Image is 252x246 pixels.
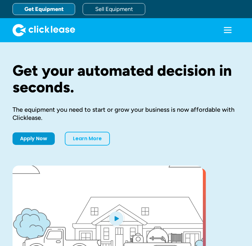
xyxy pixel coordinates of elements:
h1: Get your automated decision in seconds. [13,62,239,95]
a: Learn More [65,132,110,146]
div: menu [216,18,239,42]
a: home [13,24,75,36]
a: Sell Equipment [83,3,145,15]
img: Clicklease logo [13,24,75,36]
img: Blue play button logo on a light blue circular background [108,209,125,227]
div: The equipment you need to start or grow your business is now affordable with Clicklease. [13,105,239,122]
a: Get Equipment [13,3,75,15]
a: Apply Now [13,132,55,145]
